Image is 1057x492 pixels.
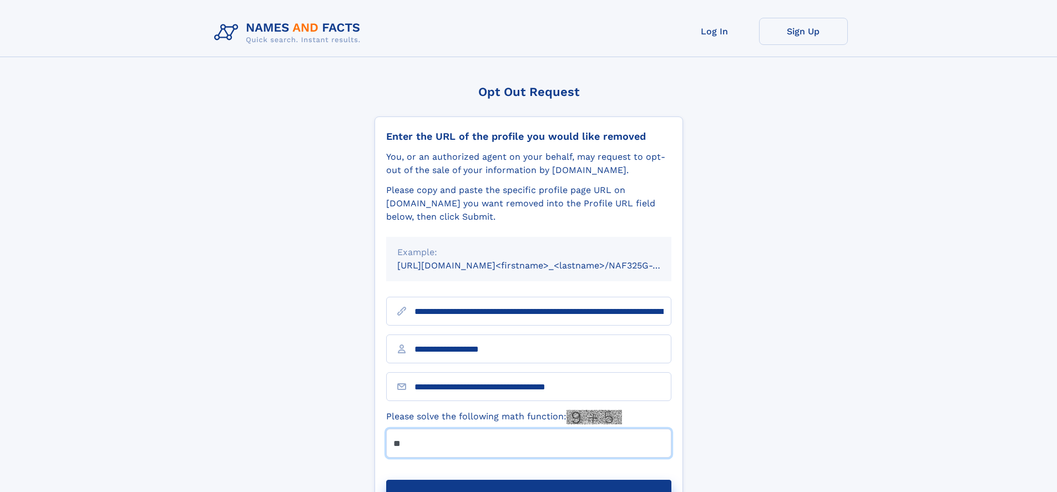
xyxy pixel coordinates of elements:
[375,85,683,99] div: Opt Out Request
[386,150,671,177] div: You, or an authorized agent on your behalf, may request to opt-out of the sale of your informatio...
[386,130,671,143] div: Enter the URL of the profile you would like removed
[397,246,660,259] div: Example:
[386,184,671,224] div: Please copy and paste the specific profile page URL on [DOMAIN_NAME] you want removed into the Pr...
[397,260,692,271] small: [URL][DOMAIN_NAME]<firstname>_<lastname>/NAF325G-xxxxxxxx
[670,18,759,45] a: Log In
[759,18,848,45] a: Sign Up
[210,18,370,48] img: Logo Names and Facts
[386,410,622,424] label: Please solve the following math function:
